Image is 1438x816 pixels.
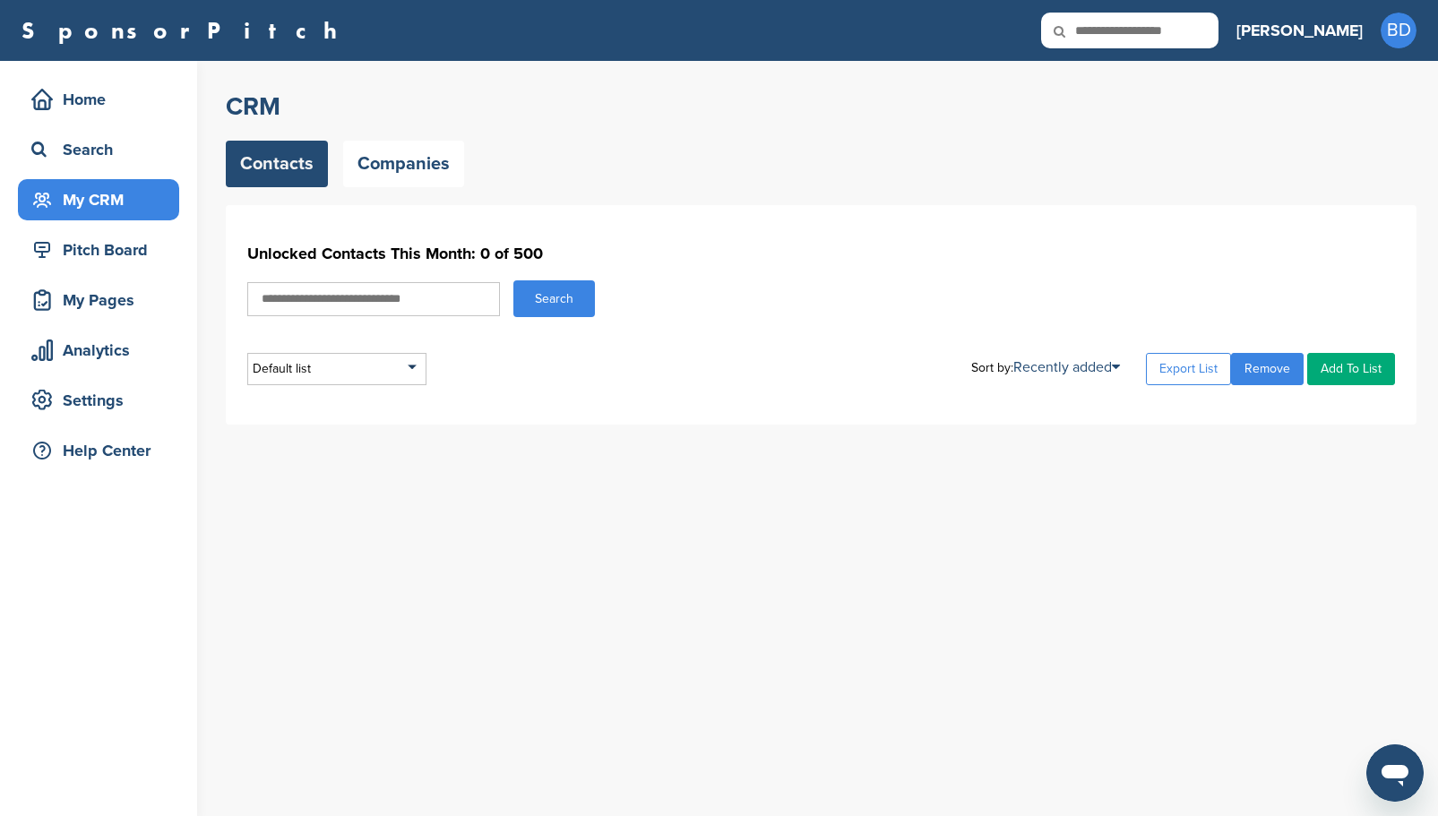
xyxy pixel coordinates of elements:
div: Home [27,83,179,116]
h2: CRM [226,90,1416,123]
a: My CRM [18,179,179,220]
h1: Unlocked Contacts This Month: 0 of 500 [247,237,1395,270]
div: Analytics [27,334,179,366]
button: Search [513,280,595,317]
a: [PERSON_NAME] [1236,11,1363,50]
a: Add To List [1307,353,1395,385]
a: Pitch Board [18,229,179,271]
a: Home [18,79,179,120]
div: My CRM [27,184,179,216]
a: Export List [1146,353,1231,385]
a: Help Center [18,430,179,471]
a: Search [18,129,179,170]
iframe: Button to launch messaging window [1366,744,1424,802]
a: Remove [1231,353,1304,385]
h3: [PERSON_NAME] [1236,18,1363,43]
a: Companies [343,141,464,187]
a: Analytics [18,330,179,371]
div: Help Center [27,434,179,467]
div: Settings [27,384,179,417]
a: Contacts [226,141,328,187]
div: My Pages [27,284,179,316]
a: Settings [18,380,179,421]
div: Search [27,133,179,166]
div: Pitch Board [27,234,179,266]
a: SponsorPitch [22,19,349,42]
a: My Pages [18,279,179,321]
div: Sort by: [971,360,1120,374]
a: Recently added [1013,358,1120,376]
span: BD [1381,13,1416,48]
div: Default list [247,353,426,385]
